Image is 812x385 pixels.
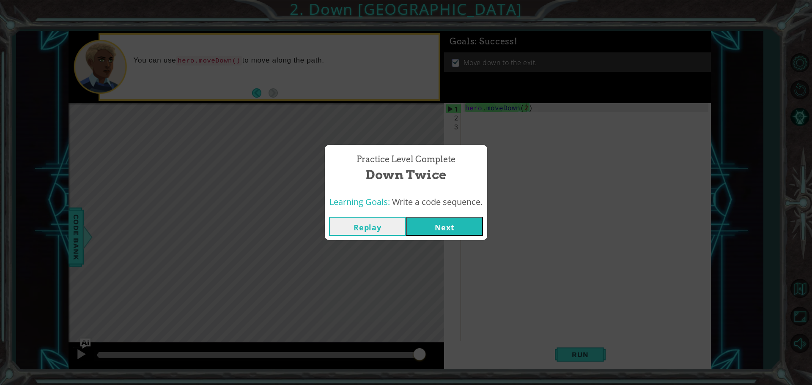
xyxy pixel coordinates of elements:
button: Replay [329,217,406,236]
span: Write a code sequence. [392,196,483,208]
button: Next [406,217,483,236]
span: Down Twice [366,166,446,184]
span: Practice Level Complete [357,153,455,166]
span: Learning Goals: [329,196,390,208]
